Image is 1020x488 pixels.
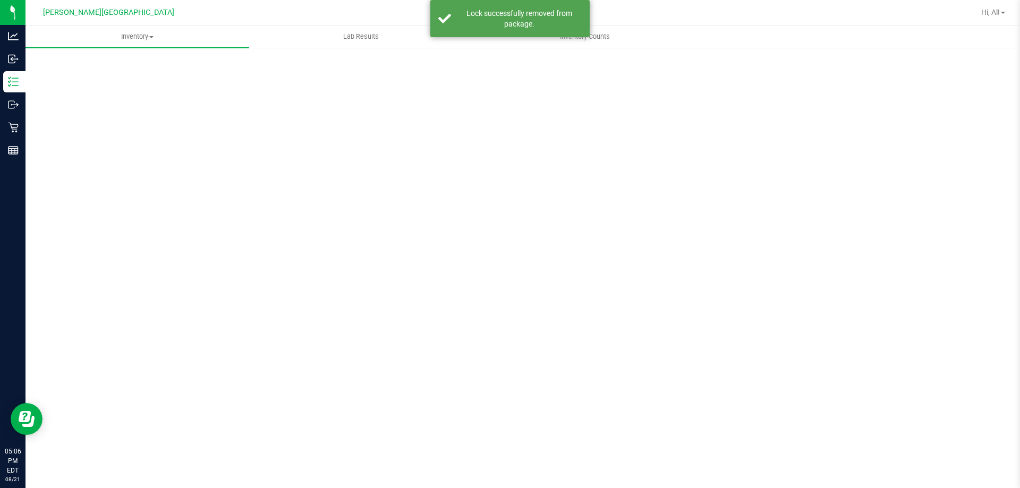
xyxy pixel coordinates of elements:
[25,32,249,41] span: Inventory
[8,145,19,156] inline-svg: Reports
[329,32,393,41] span: Lab Results
[8,122,19,133] inline-svg: Retail
[11,403,42,435] iframe: Resource center
[5,475,21,483] p: 08/21
[457,8,582,29] div: Lock successfully removed from package.
[981,8,1000,16] span: Hi, Al!
[8,54,19,64] inline-svg: Inbound
[43,8,174,17] span: [PERSON_NAME][GEOGRAPHIC_DATA]
[8,31,19,41] inline-svg: Analytics
[25,25,249,48] a: Inventory
[5,447,21,475] p: 05:06 PM EDT
[8,76,19,87] inline-svg: Inventory
[249,25,473,48] a: Lab Results
[8,99,19,110] inline-svg: Outbound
